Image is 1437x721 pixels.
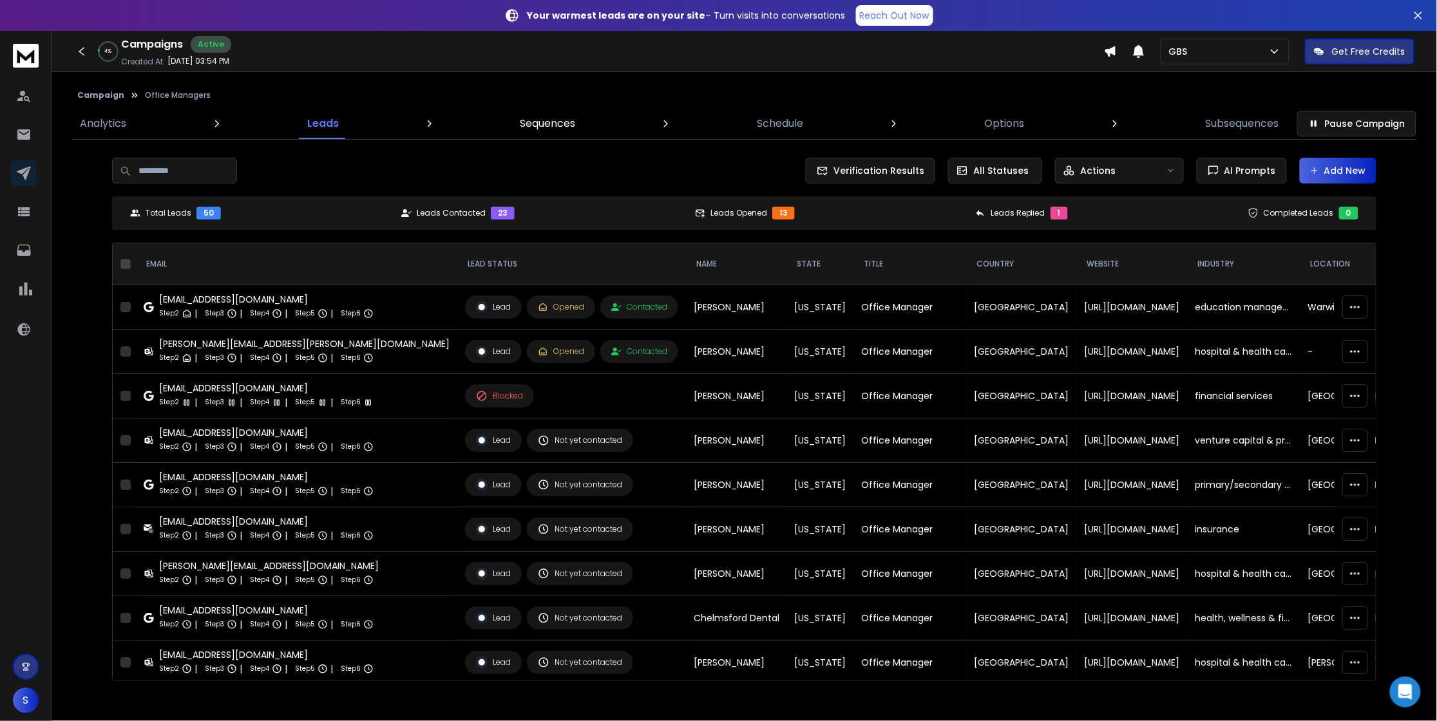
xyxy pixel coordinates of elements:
div: [EMAIL_ADDRESS][DOMAIN_NAME] [159,515,374,528]
td: Office Manager [854,507,967,552]
div: Contacted [611,346,667,357]
p: – Turn visits into conversations [528,9,846,22]
p: | [240,307,242,320]
td: Office Manager [854,641,967,685]
p: | [285,529,287,542]
td: [GEOGRAPHIC_DATA] [967,641,1077,685]
p: Actions [1080,164,1116,177]
p: | [330,396,333,409]
td: financial services [1188,374,1300,418]
td: Office Manager [854,552,967,596]
div: [PERSON_NAME][EMAIL_ADDRESS][PERSON_NAME][DOMAIN_NAME] [159,337,450,350]
p: Step 4 [250,307,269,320]
strong: Your warmest leads are on your site [528,9,706,22]
p: | [195,618,197,631]
p: | [195,485,197,498]
p: Step 4 [250,396,269,409]
div: [EMAIL_ADDRESS][DOMAIN_NAME] [159,426,374,439]
td: [GEOGRAPHIC_DATA] [967,507,1077,552]
button: S [13,688,39,713]
p: Created At: [121,57,165,67]
p: Leads Replied [991,208,1045,218]
p: | [285,618,287,631]
p: | [195,529,197,542]
p: Step 5 [295,396,315,409]
p: | [285,485,287,498]
td: [US_STATE] [787,596,854,641]
td: - [1300,330,1411,374]
th: website [1077,243,1188,285]
td: [GEOGRAPHIC_DATA] [967,285,1077,330]
td: [GEOGRAPHIC_DATA] [1300,507,1411,552]
td: [URL][DOMAIN_NAME] [1077,330,1188,374]
p: [DATE] 03:54 PM [167,56,229,66]
td: [PERSON_NAME] [686,418,787,463]
button: Verification Results [806,158,935,183]
td: [PERSON_NAME] [686,507,787,552]
th: title [854,243,967,285]
p: Office Managers [145,90,211,100]
p: Step 2 [159,618,179,631]
a: Leads [300,108,347,139]
td: venture capital & private equity [1188,418,1300,463]
p: Step 6 [341,351,361,364]
td: education management [1188,285,1300,330]
p: | [240,396,242,409]
p: Step 5 [295,440,315,453]
a: Schedule [749,108,811,139]
td: hospital & health care [1188,552,1300,596]
div: Lead [476,657,511,668]
td: [URL][DOMAIN_NAME] [1077,463,1188,507]
div: [EMAIL_ADDRESS][DOMAIN_NAME] [159,604,374,617]
p: Step 3 [205,440,224,453]
p: Step 6 [341,529,361,542]
td: [US_STATE] [787,418,854,463]
div: Lead [476,523,511,535]
p: 4 % [105,48,112,55]
td: [GEOGRAPHIC_DATA] [1300,374,1411,418]
td: [GEOGRAPHIC_DATA] [1300,418,1411,463]
p: Step 3 [205,618,224,631]
p: | [195,440,197,453]
p: Step 2 [159,396,179,409]
td: [GEOGRAPHIC_DATA] [967,463,1077,507]
p: Step 6 [341,485,361,498]
td: [GEOGRAPHIC_DATA] [1300,463,1411,507]
button: Campaign [77,90,124,100]
div: [EMAIL_ADDRESS][DOMAIN_NAME] [159,382,374,395]
p: Step 3 [205,396,224,409]
p: Step 4 [250,351,269,364]
div: Not yet contacted [538,479,622,491]
p: Step 3 [205,662,224,675]
p: GBS [1169,45,1193,58]
td: [PERSON_NAME] [686,285,787,330]
td: [PERSON_NAME] [686,641,787,685]
div: Opened [538,346,584,357]
p: All Statuses [973,164,1029,177]
p: Step 4 [250,485,269,498]
p: | [330,574,333,586]
td: [GEOGRAPHIC_DATA] [1300,596,1411,641]
p: | [240,485,242,498]
td: [GEOGRAPHIC_DATA] [1300,552,1411,596]
p: | [330,485,333,498]
p: Step 2 [159,440,179,453]
p: Total Leads [146,208,191,218]
p: | [240,574,242,586]
td: health, wellness & fitness [1188,596,1300,641]
p: | [285,396,287,409]
div: Lead [476,435,511,446]
td: [US_STATE] [787,641,854,685]
td: primary/secondary education [1188,463,1300,507]
p: Step 5 [295,351,315,364]
td: hospital & health care [1188,641,1300,685]
p: | [240,529,242,542]
p: | [195,662,197,675]
p: | [240,440,242,453]
td: [PERSON_NAME] [686,374,787,418]
div: Not yet contacted [538,612,622,624]
p: Step 6 [341,574,361,586]
p: | [330,618,333,631]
